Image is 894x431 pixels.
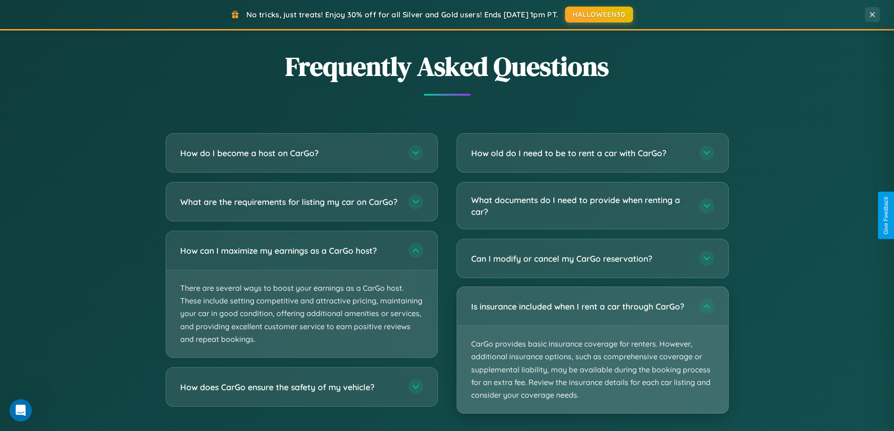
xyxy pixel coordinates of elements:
[166,270,437,357] p: There are several ways to boost your earnings as a CarGo host. These include setting competitive ...
[883,197,889,234] div: Give Feedback
[246,10,558,19] span: No tricks, just treats! Enjoy 30% off for all Silver and Gold users! Ends [DATE] 1pm PT.
[166,48,729,84] h2: Frequently Asked Questions
[471,194,690,217] h3: What documents do I need to provide when renting a car?
[180,147,399,159] h3: How do I become a host on CarGo?
[471,147,690,159] h3: How old do I need to be to rent a car with CarGo?
[180,381,399,393] h3: How does CarGo ensure the safety of my vehicle?
[471,301,690,312] h3: Is insurance included when I rent a car through CarGo?
[180,245,399,257] h3: How can I maximize my earnings as a CarGo host?
[180,196,399,208] h3: What are the requirements for listing my car on CarGo?
[471,253,690,265] h3: Can I modify or cancel my CarGo reservation?
[9,399,32,422] iframe: Intercom live chat
[565,7,633,23] button: HALLOWEEN30
[457,326,728,413] p: CarGo provides basic insurance coverage for renters. However, additional insurance options, such ...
